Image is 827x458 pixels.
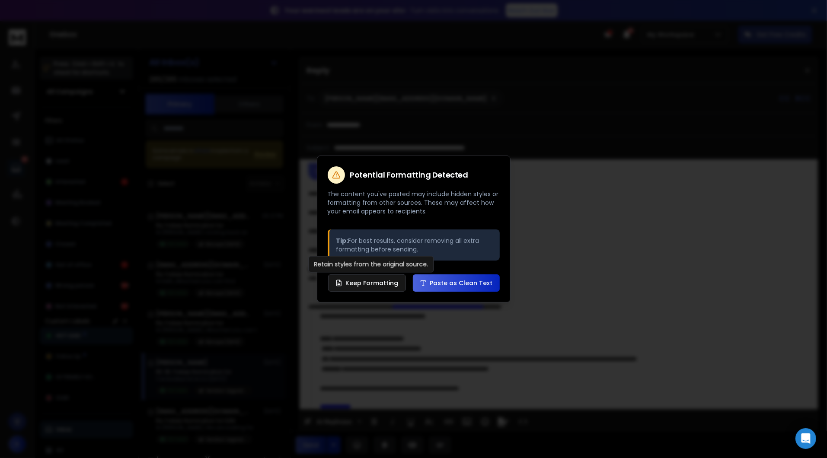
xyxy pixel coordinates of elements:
[336,236,493,254] p: For best results, consider removing all extra formatting before sending.
[328,274,406,292] button: Keep Formatting
[309,256,434,273] div: Retain styles from the original source.
[350,171,468,179] h2: Potential Formatting Detected
[336,236,348,245] strong: Tip:
[413,274,500,292] button: Paste as Clean Text
[795,428,816,449] div: Open Intercom Messenger
[328,190,500,216] p: The content you've pasted may include hidden styles or formatting from other sources. These may a...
